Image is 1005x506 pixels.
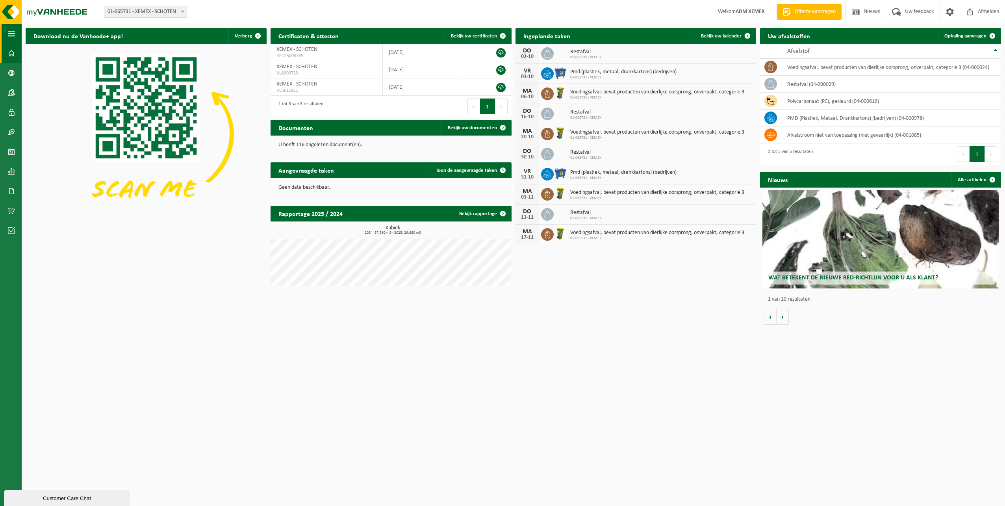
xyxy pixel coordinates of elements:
button: Next [495,99,508,114]
div: 20-10 [519,134,535,140]
h2: Nieuws [760,172,795,187]
h2: Certificaten & attesten [271,28,347,43]
td: PMD (Plastiek, Metaal, Drankkartons) (bedrijven) (04-000978) [781,110,1001,126]
button: Volgende [777,309,789,325]
td: polycarbonaat (PC), gekleurd (04-000616) [781,93,1001,110]
div: 03-11 [519,195,535,200]
img: WB-0060-HPE-GN-50 [554,86,567,100]
span: 01-065731 - XEMEX [570,156,601,160]
button: Next [985,146,997,162]
span: XEMEX - SCHOTEN [276,81,317,87]
div: MA [519,88,535,94]
button: 1 [480,99,495,114]
h2: Download nu de Vanheede+ app! [26,28,131,43]
img: WB-0060-HPE-GN-50 [554,227,567,240]
span: VLA900723 [276,70,377,76]
span: Voedingsafval, bevat producten van dierlijke oorsprong, onverpakt, categorie 3 [570,129,744,136]
td: [DATE] [383,61,462,78]
div: DO [519,48,535,54]
h2: Rapportage 2025 / 2024 [271,206,350,221]
span: Bekijk uw kalender [701,33,742,39]
div: DO [519,208,535,215]
div: 31-10 [519,175,535,180]
a: Toon de aangevraagde taken [430,162,511,178]
iframe: chat widget [4,489,132,506]
div: VR [519,68,535,74]
td: restafval (04-000029) [781,76,1001,93]
span: Offerte aanvragen [793,8,838,16]
div: 30-10 [519,154,535,160]
button: Previous [957,146,970,162]
div: MA [519,128,535,134]
span: Wat betekent de nieuwe RED-richtlijn voor u als klant? [768,275,938,281]
span: Voedingsafval, bevat producten van dierlijke oorsprong, onverpakt, categorie 3 [570,190,744,196]
p: Geen data beschikbaar. [278,185,504,190]
h2: Ingeplande taken [515,28,578,43]
button: 1 [970,146,985,162]
span: Ophaling aanvragen [944,33,986,39]
span: XEMEX - SCHOTEN [276,64,317,70]
span: 01-065731 - XEMEX [570,75,677,80]
span: Toon de aangevraagde taken [436,168,497,173]
button: Verberg [228,28,266,44]
span: XEMEX - SCHOTEN [276,47,317,52]
span: 01-065731 - XEMEX [570,196,744,201]
td: voedingsafval, bevat producten van dierlijke oorsprong, onverpakt, categorie 3 (04-000024) [781,59,1001,76]
div: MA [519,229,535,235]
span: 01-065731 - XEMEX [570,136,744,140]
span: Restafval [570,109,601,115]
a: Bekijk uw documenten [441,120,511,136]
img: WB-0060-HPE-GN-50 [554,187,567,200]
img: Download de VHEPlus App [26,44,267,225]
img: WB-0660-HPE-BE-01 [554,167,567,180]
td: [DATE] [383,44,462,61]
div: 16-10 [519,114,535,120]
span: 01-065731 - XEMEX [570,95,744,100]
div: 06-10 [519,94,535,100]
a: Bekijk uw kalender [695,28,755,44]
span: Bekijk uw documenten [448,125,497,130]
a: Offerte aanvragen [777,4,842,20]
div: DO [519,148,535,154]
div: DO [519,108,535,114]
span: 01-065731 - XEMEX - SCHOTEN [104,6,187,17]
span: Voedingsafval, bevat producten van dierlijke oorsprong, onverpakt, categorie 3 [570,230,744,236]
span: 01-065731 - XEMEX [570,115,601,120]
strong: ADM XEMEX [736,9,765,15]
img: WB-0060-HPE-GN-50 [554,126,567,140]
span: Restafval [570,210,601,216]
span: 2024: 37,360 m3 - 2025: 29,680 m3 [274,231,512,235]
span: Pmd (plastiek, metaal, drankkartons) (bedrijven) [570,169,677,176]
a: Alle artikelen [951,172,1000,188]
h2: Uw afvalstoffen [760,28,818,43]
div: 03-10 [519,74,535,80]
span: 01-065731 - XEMEX - SCHOTEN [104,6,187,18]
span: Bekijk uw certificaten [451,33,497,39]
p: U heeft 116 ongelezen document(en). [278,142,504,148]
div: 13-11 [519,215,535,220]
div: 02-10 [519,54,535,60]
h3: Kubiek [274,225,512,235]
span: Restafval [570,149,601,156]
span: 01-065731 - XEMEX [570,236,744,241]
div: 1 tot 3 van 3 resultaten [274,98,323,115]
span: 01-065731 - XEMEX [570,176,677,180]
button: Previous [467,99,480,114]
img: WB-0660-HPE-BE-01 [554,66,567,80]
h2: Documenten [271,120,321,135]
span: Restafval [570,49,601,55]
div: MA [519,188,535,195]
div: 1 tot 5 van 5 resultaten [764,145,813,163]
h2: Aangevraagde taken [271,162,342,178]
span: 01-065731 - XEMEX [570,216,601,221]
span: Voedingsafval, bevat producten van dierlijke oorsprong, onverpakt, categorie 3 [570,89,744,95]
a: Wat betekent de nieuwe RED-richtlijn voor u als klant? [762,190,999,288]
span: RED25004785 [276,53,377,59]
span: Verberg [235,33,252,39]
div: 17-11 [519,235,535,240]
span: Pmd (plastiek, metaal, drankkartons) (bedrijven) [570,69,677,75]
a: Bekijk uw certificaten [445,28,511,44]
td: afvalstroom niet van toepassing (niet gevaarlijk) (04-001085) [781,126,1001,143]
span: VLA611921 [276,87,377,94]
